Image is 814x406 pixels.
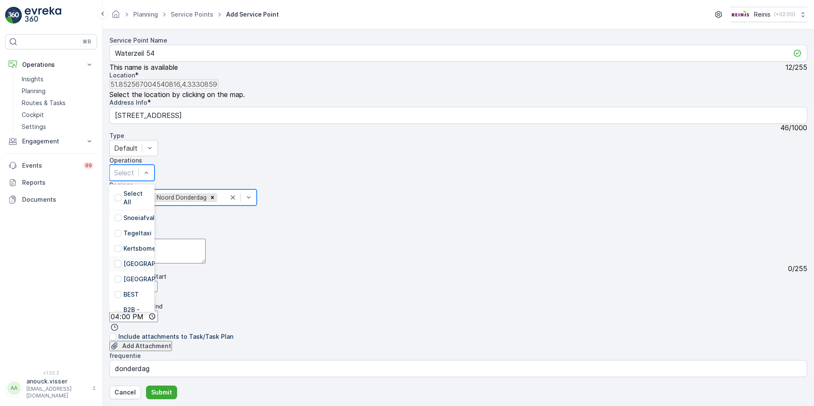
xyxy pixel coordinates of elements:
a: Service Points [171,11,213,18]
p: ( +02:00 ) [774,11,795,18]
div: AA [7,381,21,395]
p: Cancel [115,388,136,397]
p: Select [114,168,134,178]
p: Settings [22,123,46,131]
p: Insights [22,75,43,83]
p: Tegeltaxi [123,229,152,237]
p: [GEOGRAPHIC_DATA] [123,260,186,268]
p: Engagement [22,137,80,146]
label: Regions [109,181,133,189]
p: Routes & Tasks [22,99,66,107]
a: Cockpit [18,109,97,121]
span: Select the location by clicking on the map. [109,91,245,98]
p: B2B - Papier [123,306,149,323]
p: 46 / 1000 [780,124,807,132]
p: Operations [22,60,80,69]
label: Type [109,132,124,139]
p: Events [22,161,78,170]
a: Insights [18,73,97,85]
p: BEST [123,290,139,299]
a: Reports [5,174,97,191]
div: Remove Prullenbakken Noord Donderdag [208,193,217,202]
a: Events99 [5,157,97,174]
label: frequentie [109,352,141,359]
a: Planning [18,85,97,97]
p: Kertsbomen [123,244,159,253]
img: logo_light-DOdMpM7g.png [25,7,61,24]
button: Submit [146,386,177,399]
img: Reinis-Logo-Vrijstaand_Tekengebied-1-copy2_aBO4n7j.png [731,10,751,19]
label: Operations [109,157,142,164]
span: v 1.52.2 [5,370,97,375]
a: Documents [5,191,97,208]
p: Include attachments to Task/Task Plan [118,332,233,341]
p: Reinis [754,10,771,19]
p: 99 [85,162,92,169]
a: Settings [18,121,97,133]
button: Operations [5,56,97,73]
div: Prullenbakken Noord Donderdag [114,193,208,202]
p: Reports [22,178,94,187]
p: [EMAIL_ADDRESS][DOMAIN_NAME] [26,386,88,399]
button: Reinis(+02:00) [731,7,807,22]
p: 12 / 255 [785,63,807,71]
label: Location [109,71,135,79]
p: Select All [123,189,149,206]
a: Routes & Tasks [18,97,97,109]
p: Cockpit [22,111,44,119]
p: 0 / 255 [788,265,807,272]
p: Add Attachment [122,342,171,350]
span: Add Service Point [224,10,281,19]
button: Cancel [109,386,141,399]
p: ⌘B [83,38,91,45]
label: asset type [109,377,141,385]
p: Planning [22,87,46,95]
button: Upload File [109,341,172,351]
button: Engagement [5,133,97,150]
p: [GEOGRAPHIC_DATA] [123,275,186,283]
a: Planning [133,11,158,18]
p: Snoeiafval [123,214,155,222]
label: Address Info [109,99,147,106]
label: Service Point Name [109,37,167,44]
p: anouck.visser [26,377,88,386]
p: Submit [151,388,172,397]
a: Homepage [111,13,120,20]
img: logo [5,7,22,24]
span: This name is available [109,63,178,71]
p: Documents [22,195,94,204]
button: AAanouck.visser[EMAIL_ADDRESS][DOMAIN_NAME] [5,377,97,399]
